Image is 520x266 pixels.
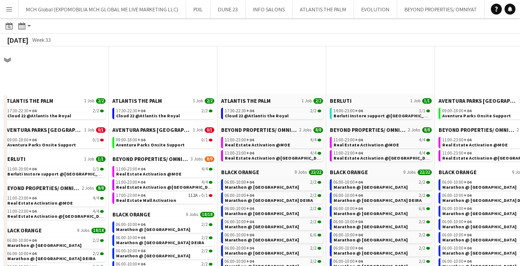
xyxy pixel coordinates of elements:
span: 11:00-23:00 [116,180,145,185]
span: +04 [355,232,363,238]
span: BEYOND PROPERTIES/ OMNIYAT [221,126,298,133]
span: 2/2 [202,222,208,227]
span: +04 [464,108,471,114]
a: 17:30-22:30+042/2Cloud 22 @Atlantis the Royal [116,108,212,118]
span: Real Estate Activation @MOE [225,142,290,148]
span: AVENTURA PARKS DUBAI [112,126,191,133]
span: 1/1 [426,110,430,112]
span: BEYOND PROPERTIES/ OMNIYAT [439,126,515,133]
span: 4/4 [318,152,321,155]
span: AVENTURA PARKS DUBAI [4,126,82,133]
span: 06:00-10:00 [116,236,145,240]
span: 8/8 [313,127,323,133]
span: +04 [464,219,471,225]
a: ATLANTIS THE PALM1 Job2/2 [221,97,323,104]
a: 06:00-10:00+042/2Marathon @ [GEOGRAPHIC_DATA] [7,237,104,248]
span: +04 [137,192,145,198]
a: 06:00-10:00+042/2Marathon @ [GEOGRAPHIC_DATA] DEIRA [225,192,321,203]
span: Marathon @ DUBAI HILLS MALL [442,184,516,190]
span: 11:00-23:00 [333,151,363,156]
span: 9 Jobs [186,212,198,217]
span: 4/4 [100,197,104,200]
div: BEYOND PROPERTIES/ OMNIYAT2 Jobs8/811:00-23:00+044/4Real Estate Activation @MOE11:00-23:00+044/4R... [221,126,323,169]
span: 11:00-23:00 [116,167,145,171]
span: 11:00-23:00 [7,196,36,201]
button: MCH Global (EXPOMOBILIA MCH GLOBAL ME LIVE MARKETING LLC) [19,0,186,18]
a: 11:00-20:00+041/1Berluti Instore support @[GEOGRAPHIC_DATA] [7,166,104,176]
span: Marathon @ DUBAI HILLS MALL [7,242,81,248]
div: ATLANTIS THE PALM1 Job2/217:30-22:30+042/2Cloud 22 @Atlantis the Royal [4,97,106,126]
span: 9 Jobs [77,228,90,233]
span: 18/18 [91,228,106,233]
div: BEYOND PROPERTIES/ OMNIYAT3 Jobs8/911:00-23:00+044/4Real Estate Activation @MOE11:00-23:00+044/4R... [112,156,214,211]
span: +04 [246,137,254,143]
div: AVENTURA PARKS [GEOGRAPHIC_DATA]1 Job0/109:00-18:00+040/1Aventura Parks Onsite Support [4,126,106,156]
span: Marathon @ FESTIVAL CITY MALL [225,211,299,216]
div: • [116,193,212,198]
span: 4/4 [310,151,317,156]
span: Cloud 22 @Atlantis the Royal [116,113,180,119]
span: 2/2 [313,98,323,104]
span: Marathon @ DUBAI HILLS MALL [333,184,408,190]
span: ATLANTIS THE PALM [4,97,53,104]
span: +04 [29,166,36,172]
span: 06:00-10:00 [333,233,363,237]
a: 14:00-23:00+041/1Berluti Instore support @[GEOGRAPHIC_DATA] [333,108,430,118]
button: BEYOND PROPERTIES/ OMNIYAT [397,0,485,18]
span: 2/2 [419,180,425,185]
span: Marathon @ FESTIVAL CITY MALL [442,211,516,216]
span: +04 [355,206,363,211]
a: 11:00-23:00+044/4Real Estate Activation @MOE [116,166,212,176]
div: BEYOND PROPERTIES/ OMNIYAT2 Jobs8/811:00-23:00+044/4Real Estate Activation @MOE11:00-23:00+044/4R... [4,185,106,227]
a: BLACK ORANGE9 Jobs18/18 [4,227,106,234]
button: DUNE 23 [211,0,246,18]
span: Real Estate Activation @MOE [7,200,73,206]
span: 2 Jobs [408,127,420,133]
span: 1 Job [410,98,420,104]
span: 0/1 [93,138,99,142]
span: 0/1 [209,139,212,141]
span: +04 [137,221,145,227]
span: 06:00-10:00 [225,180,254,185]
button: PIXL [186,0,211,18]
span: 06:00-10:00 [442,180,471,185]
span: Real Estate Activation @Nakheel mall [225,155,326,161]
span: 2/2 [426,181,430,184]
span: 06:00-10:00 [225,206,254,211]
span: 2/2 [310,206,317,211]
span: 2/2 [202,236,208,240]
button: EVOLUTION [354,0,397,18]
a: 06:00-10:00+042/2Marathon @ [GEOGRAPHIC_DATA] [333,232,430,242]
span: 06:00-10:00 [442,233,471,237]
span: 06:00-10:00 [333,193,363,198]
span: Marathon @ CITY CENTRE DEIRA [333,197,422,203]
span: BEYOND PROPERTIES/ OMNIYAT [112,156,189,162]
a: 11:00-23:00+044/4Real Estate Activation @MOE [225,137,321,147]
span: +04 [246,219,254,225]
span: 1 Job [84,127,94,133]
span: 0/1 [205,127,214,133]
a: 06:00-10:00+042/2Marathon @ [GEOGRAPHIC_DATA] [225,206,321,216]
span: +04 [137,137,145,143]
span: BLACK ORANGE [112,211,151,218]
span: 2/2 [310,180,317,185]
a: BEYOND PROPERTIES/ OMNIYAT2 Jobs8/8 [330,126,432,133]
a: 11:00-23:00+044/4Real Estate Activation @[GEOGRAPHIC_DATA] [116,179,212,190]
span: BERLUTI [4,156,25,162]
a: 06:00-10:00+042/2Marathon @ [GEOGRAPHIC_DATA] [225,179,321,190]
span: Marathon @ FESTIVAL PLAZA [442,224,516,230]
span: +04 [246,150,254,156]
span: +04 [464,192,471,198]
span: 1 Job [193,127,203,133]
a: BERLUTI1 Job1/1 [4,156,106,162]
span: 112A [188,193,198,198]
span: 0/1 [202,193,208,198]
span: 4/4 [310,138,317,142]
a: BERLUTI1 Job1/1 [330,97,432,104]
div: BEYOND PROPERTIES/ OMNIYAT2 Jobs8/811:00-23:00+044/4Real Estate Activation @MOE11:00-23:00+044/4R... [330,126,432,169]
span: 2/2 [419,220,425,224]
span: +04 [246,192,254,198]
span: +04 [137,166,145,172]
a: 06:00-10:00+042/2Marathon @ [GEOGRAPHIC_DATA] DEIRA [333,192,430,203]
button: ATLANTIS THE PALM [293,0,354,18]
